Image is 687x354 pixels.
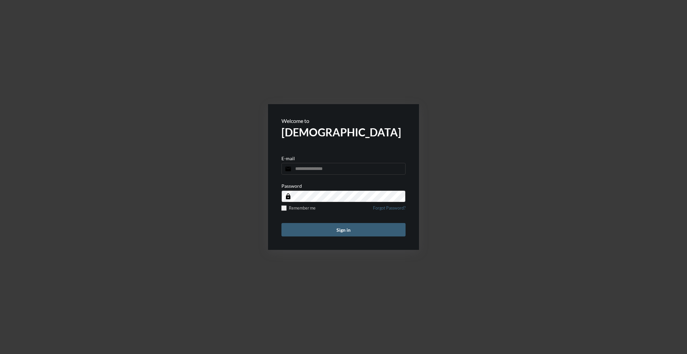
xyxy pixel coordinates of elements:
[373,206,406,215] a: Forgot Password?
[281,183,302,189] p: Password
[281,206,316,211] label: Remember me
[281,156,295,161] p: E-mail
[281,126,406,139] h2: [DEMOGRAPHIC_DATA]
[281,223,406,236] button: Sign in
[281,118,406,124] p: Welcome to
